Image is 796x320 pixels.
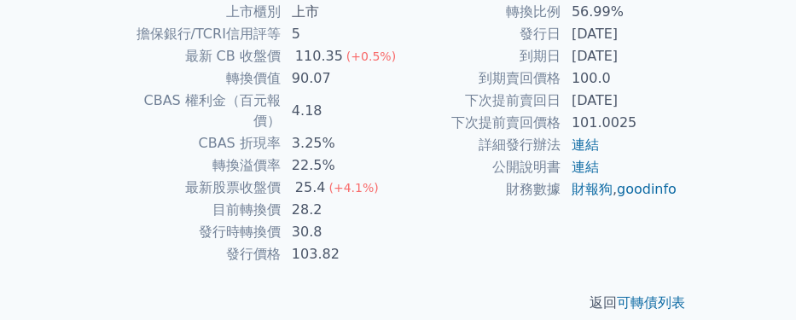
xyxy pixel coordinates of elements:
[282,154,398,177] td: 22.5%
[561,45,678,67] td: [DATE]
[398,112,561,134] td: 下次提前賣回價格
[398,45,561,67] td: 到期日
[119,90,282,132] td: CBAS 權利金（百元報價）
[561,1,678,23] td: 56.99%
[119,45,282,67] td: 最新 CB 收盤價
[398,178,561,201] td: 財務數據
[282,90,398,132] td: 4.18
[292,177,329,198] div: 25.4
[398,67,561,90] td: 到期賣回價格
[282,132,398,154] td: 3.25%
[292,46,346,67] div: 110.35
[119,23,282,45] td: 擔保銀行/TCRI信用評等
[98,293,699,313] p: 返回
[119,132,282,154] td: CBAS 折現率
[398,23,561,45] td: 發行日
[561,67,678,90] td: 100.0
[561,90,678,112] td: [DATE]
[119,67,282,90] td: 轉換價值
[282,23,398,45] td: 5
[561,23,678,45] td: [DATE]
[119,199,282,221] td: 目前轉換價
[119,177,282,199] td: 最新股票收盤價
[572,159,599,175] a: 連結
[282,243,398,265] td: 103.82
[119,1,282,23] td: 上市櫃別
[282,67,398,90] td: 90.07
[119,154,282,177] td: 轉換溢價率
[282,199,398,221] td: 28.2
[617,294,685,311] a: 可轉債列表
[398,1,561,23] td: 轉換比例
[572,137,599,153] a: 連結
[561,112,678,134] td: 101.0025
[328,181,378,195] span: (+4.1%)
[617,181,677,197] a: goodinfo
[398,156,561,178] td: 公開說明書
[282,1,398,23] td: 上市
[561,178,678,201] td: ,
[119,243,282,265] td: 發行價格
[346,49,396,63] span: (+0.5%)
[398,90,561,112] td: 下次提前賣回日
[282,221,398,243] td: 30.8
[572,181,613,197] a: 財報狗
[398,134,561,156] td: 詳細發行辦法
[119,221,282,243] td: 發行時轉換價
